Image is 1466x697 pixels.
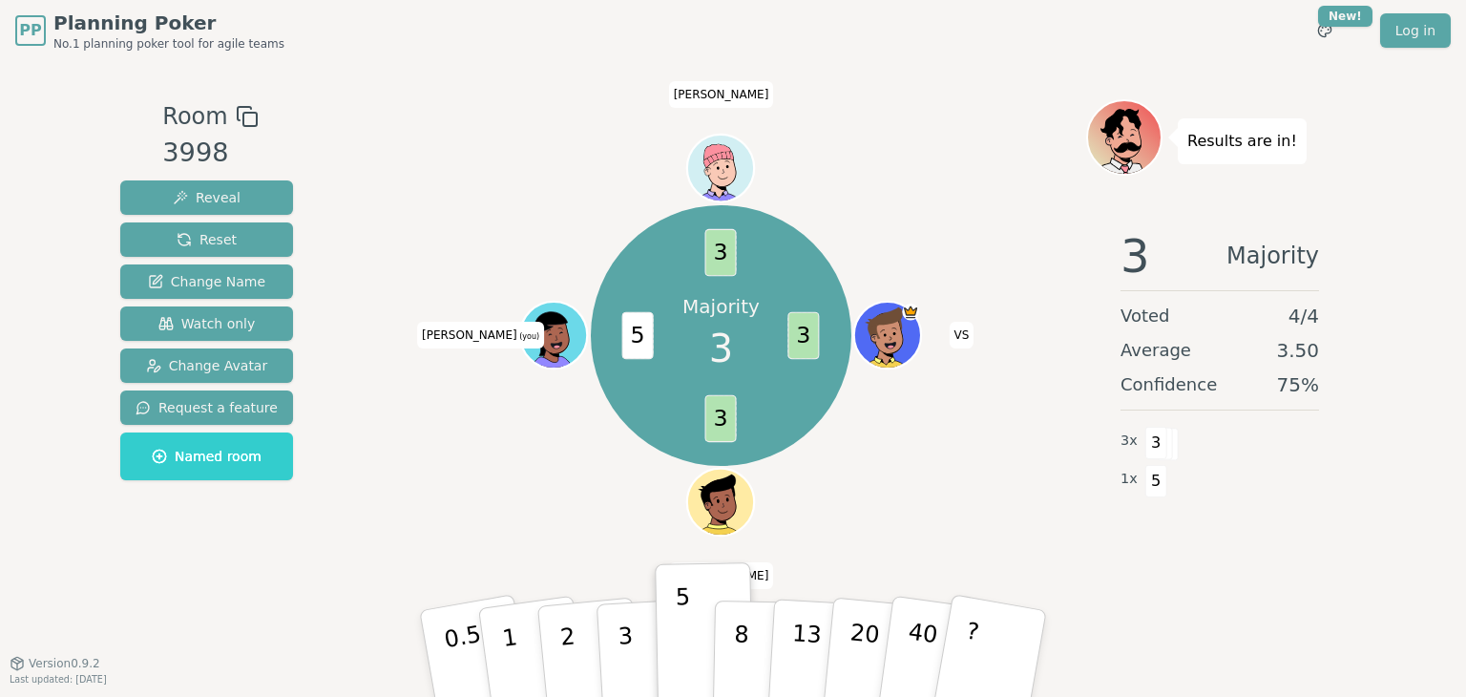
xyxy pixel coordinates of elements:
button: Version0.9.2 [10,656,100,671]
span: Reset [177,230,237,249]
p: Majority [682,293,760,320]
div: 3998 [162,134,258,173]
span: Voted [1120,303,1170,329]
span: Last updated: [DATE] [10,674,107,685]
span: Click to change your name [417,322,544,348]
span: Confidence [1120,371,1217,398]
span: 5 [622,312,654,360]
span: 3 [705,395,737,443]
p: 5 [676,583,692,686]
span: Watch only [158,314,256,333]
span: Version 0.9.2 [29,656,100,671]
div: New! [1318,6,1372,27]
span: Request a feature [136,398,278,417]
button: Request a feature [120,391,293,425]
span: 3 [1120,233,1150,279]
button: Click to change your avatar [523,304,586,367]
span: 3 x [1120,431,1138,452]
span: Planning Poker [53,10,284,36]
span: 1 x [1120,469,1138,490]
a: PPPlanning PokerNo.1 planning poker tool for agile teams [15,10,284,52]
button: Change Avatar [120,348,293,383]
button: Reset [120,222,293,257]
span: Change Avatar [146,356,268,375]
span: (you) [517,332,540,341]
button: Watch only [120,306,293,341]
span: Click to change your name [949,322,974,348]
span: 3 [1145,427,1167,459]
span: PP [19,19,41,42]
p: Results are in! [1187,128,1297,155]
span: Change Name [148,272,265,291]
a: Log in [1380,13,1451,48]
button: Change Name [120,264,293,299]
span: 3.50 [1276,337,1319,364]
span: 75 % [1277,371,1319,398]
span: VS is the host [903,304,920,321]
span: Click to change your name [669,81,774,108]
span: Average [1120,337,1191,364]
span: 3 [705,229,737,277]
button: Named room [120,433,293,480]
button: New! [1308,13,1342,48]
span: 5 [1145,465,1167,497]
span: Room [162,99,227,134]
span: No.1 planning poker tool for agile teams [53,36,284,52]
span: 3 [788,312,820,360]
span: Reveal [173,188,241,207]
button: Reveal [120,180,293,215]
span: Majority [1226,233,1319,279]
span: 4 / 4 [1288,303,1319,329]
span: 3 [709,320,733,377]
span: Named room [152,447,262,466]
